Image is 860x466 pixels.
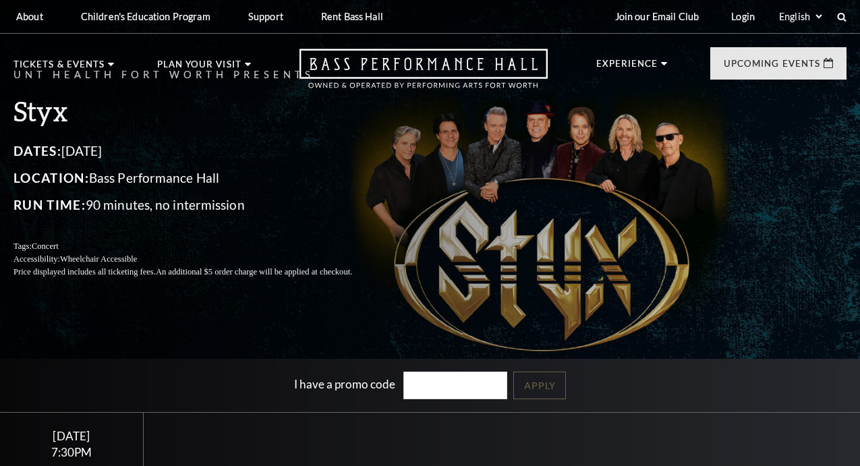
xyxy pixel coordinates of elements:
[776,10,824,23] select: Select:
[156,267,352,276] span: An additional $5 order charge will be applied at checkout.
[13,60,105,76] p: Tickets & Events
[16,446,127,458] div: 7:30PM
[13,253,384,266] p: Accessibility:
[13,167,384,189] p: Bass Performance Hall
[13,94,384,128] h3: Styx
[294,377,395,391] label: I have a promo code
[13,266,384,279] p: Price displayed includes all ticketing fees.
[16,11,43,22] p: About
[157,60,241,76] p: Plan Your Visit
[13,143,61,158] span: Dates:
[13,140,384,162] p: [DATE]
[32,241,59,251] span: Concert
[16,429,127,443] div: [DATE]
[13,170,89,185] span: Location:
[13,240,384,253] p: Tags:
[60,254,137,264] span: Wheelchair Accessible
[248,11,283,22] p: Support
[13,194,384,216] p: 90 minutes, no intermission
[321,11,383,22] p: Rent Bass Hall
[596,59,658,76] p: Experience
[81,11,210,22] p: Children's Education Program
[13,197,86,212] span: Run Time:
[724,59,820,76] p: Upcoming Events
